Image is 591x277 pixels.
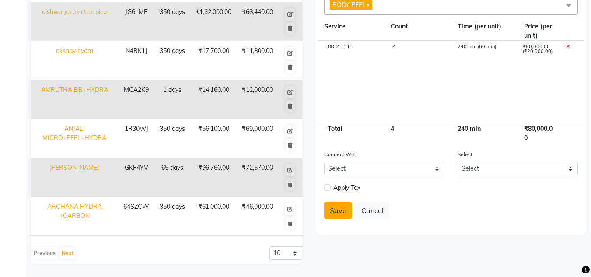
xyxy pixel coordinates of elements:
button: Next [59,247,76,259]
td: ₹46,000.00 [237,197,278,236]
div: 240 min (60 min) [451,44,516,59]
td: ₹1,32,000.00 [190,2,237,41]
div: Time (per unit) [451,22,518,40]
button: Cancel [356,202,389,219]
label: Connect With [324,151,357,158]
div: ₹80,000.00 (₹20,000.00) [516,44,559,59]
td: [PERSON_NAME] [31,158,118,197]
td: 64SZCW [118,197,154,236]
span: Total [324,121,346,136]
td: ₹68,440.00 [237,2,278,41]
div: ₹80,000.00 [518,124,562,143]
button: Save [324,202,352,219]
td: 350 days [154,197,190,236]
td: 350 days [154,41,190,80]
div: Count [384,22,451,40]
td: ₹12,000.00 [237,80,278,119]
td: ₹11,800.00 [237,41,278,80]
td: AMRUTHA BB+HYDRA [31,80,118,119]
div: Service [318,22,385,40]
span: Apply Tax [333,183,360,193]
span: 4 [392,43,395,49]
td: JG6LME [118,2,154,41]
a: x [366,1,370,9]
td: ₹14,160.00 [190,80,237,119]
td: 65 days [154,158,190,197]
td: ₹56,100.00 [190,119,237,158]
td: ₹61,000.00 [190,197,237,236]
td: MCA2K9 [118,80,154,119]
div: 4 [384,124,451,143]
td: ₹96,760.00 [190,158,237,197]
label: Select [458,151,472,158]
td: GKF4YV [118,158,154,197]
td: aishwarya electro+pico [31,2,118,41]
td: 350 days [154,119,190,158]
td: N4BK1J [118,41,154,80]
td: ANJALI MICRO+PEEL+HYDRA [31,119,118,158]
td: akshay hydra [31,41,118,80]
td: ₹69,000.00 [237,119,278,158]
td: 350 days [154,2,190,41]
div: Price (per unit) [518,22,562,40]
td: 1R30WJ [118,119,154,158]
td: ₹72,570.00 [237,158,278,197]
td: ₹17,700.00 [190,41,237,80]
span: BODY PEEL [328,43,353,49]
td: ARCHANA HYDRA +CARBON [31,197,118,236]
span: BODY PEEL [332,1,366,9]
div: 240 min [451,124,518,143]
td: 1 days [154,80,190,119]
